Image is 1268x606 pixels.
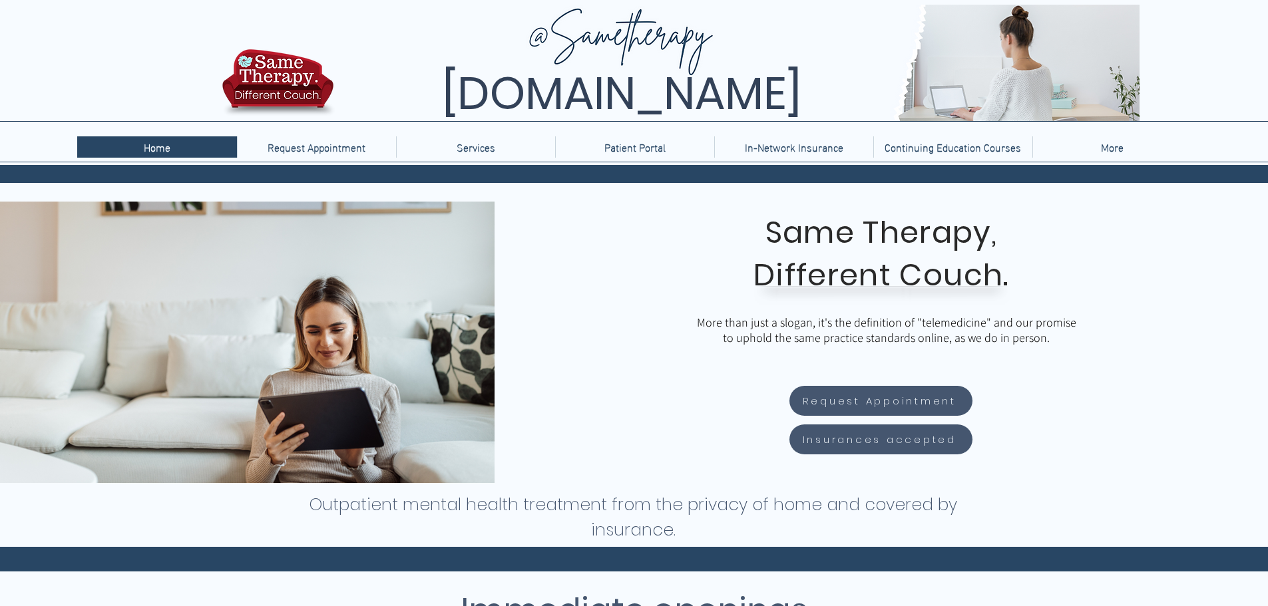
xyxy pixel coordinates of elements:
span: [DOMAIN_NAME] [442,62,801,125]
p: Request Appointment [261,136,372,158]
span: Insurances accepted [803,432,956,447]
p: More than just a slogan, it's the definition of "telemedicine" and our promise to uphold the same... [694,315,1080,345]
img: Same Therapy, Different Couch. TelebehavioralHealth.US [337,5,1140,121]
p: In-Network Insurance [738,136,850,158]
a: Request Appointment [237,136,396,158]
span: Same Therapy, [765,212,998,253]
a: Home [77,136,237,158]
p: Home [137,136,177,158]
h1: Outpatient mental health treatment from the privacy of home and covered by insurance. [308,492,958,543]
p: Continuing Education Courses [878,136,1028,158]
div: Services [396,136,555,158]
span: Request Appointment [803,393,956,408]
a: Request Appointment [789,386,972,416]
a: Continuing Education Courses [873,136,1032,158]
a: Insurances accepted [789,424,972,454]
a: In-Network Insurance [714,136,873,158]
img: TBH.US [218,47,337,126]
p: Patient Portal [598,136,672,158]
a: Patient Portal [555,136,714,158]
nav: Site [77,136,1191,158]
p: More [1094,136,1130,158]
span: Different Couch. [753,254,1009,296]
p: Services [450,136,502,158]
